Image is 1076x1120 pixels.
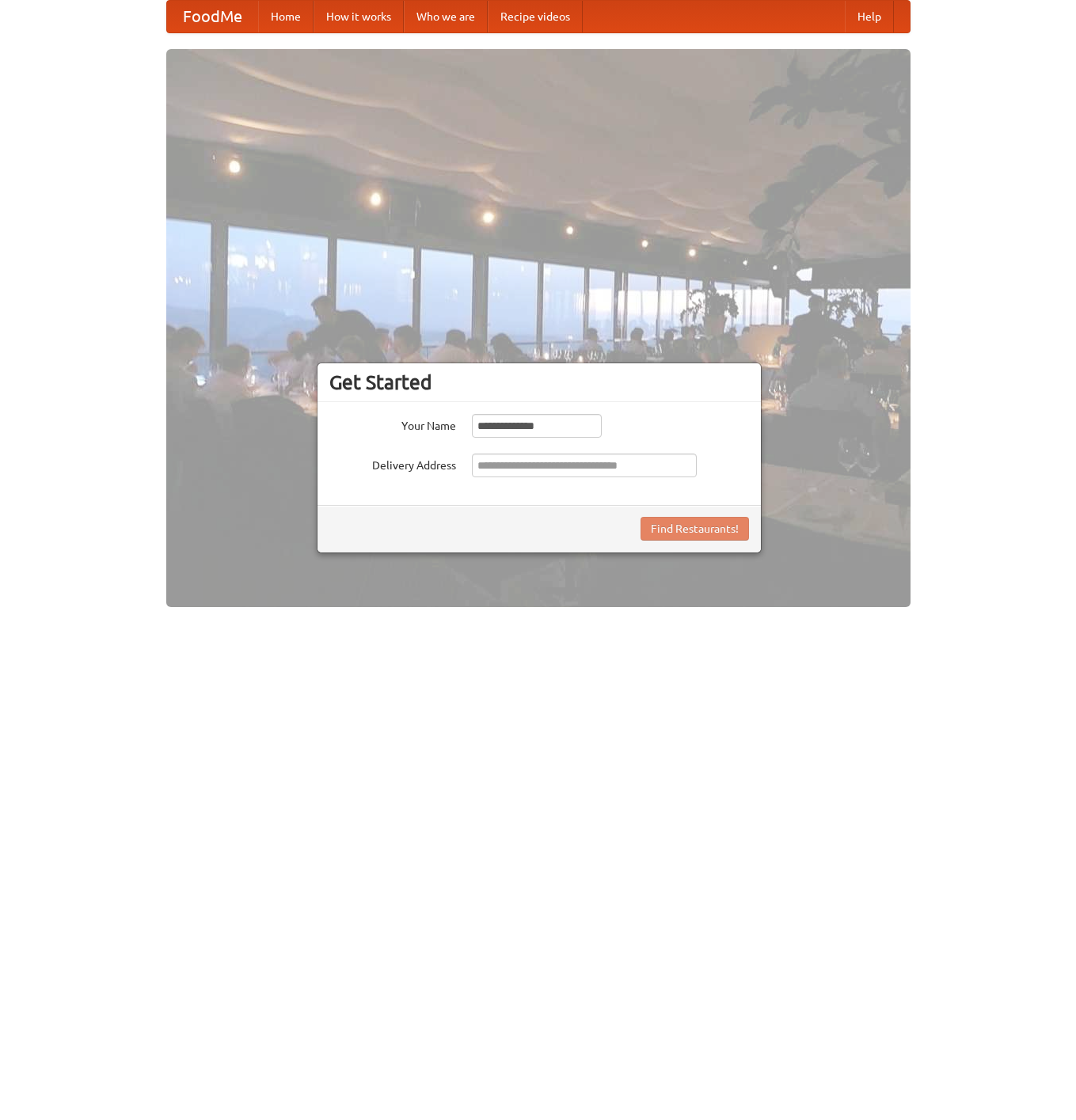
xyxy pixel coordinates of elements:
[845,1,894,32] a: Help
[329,454,456,473] label: Delivery Address
[329,370,749,394] h3: Get Started
[329,414,456,434] label: Your Name
[641,517,749,541] button: Find Restaurants!
[488,1,583,32] a: Recipe videos
[258,1,314,32] a: Home
[404,1,488,32] a: Who we are
[314,1,404,32] a: How it works
[167,1,258,32] a: FoodMe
